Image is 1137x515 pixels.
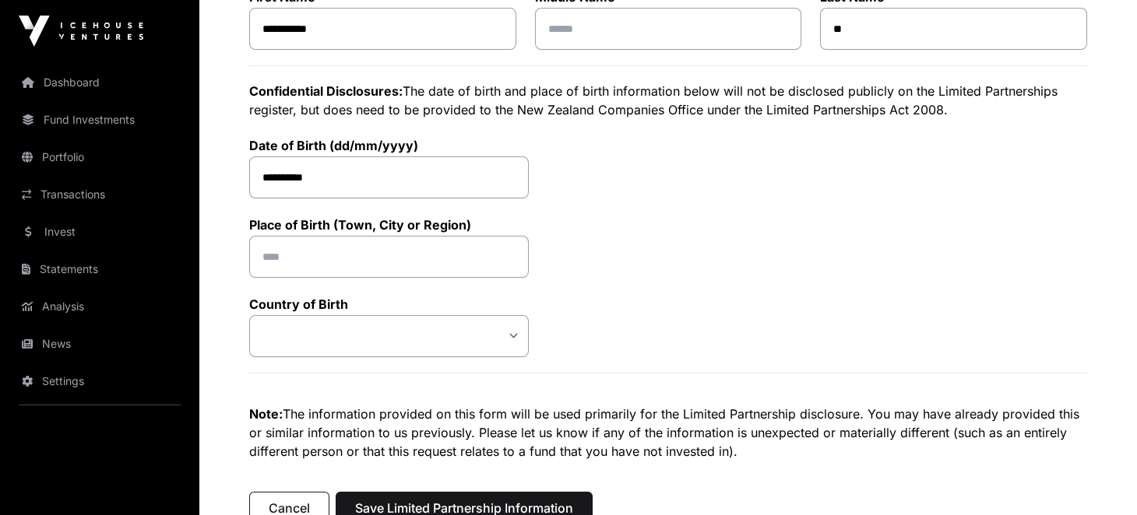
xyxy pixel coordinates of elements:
a: Dashboard [12,65,187,100]
a: Statements [12,252,187,286]
a: Transactions [12,177,187,212]
label: Place of Birth (Town, City or Region) [249,217,529,233]
p: The information provided on this form will be used primarily for the Limited Partnership disclosu... [249,405,1087,461]
a: Analysis [12,289,187,324]
label: Date of Birth (dd/mm/yyyy) [249,138,529,153]
a: Fund Investments [12,103,187,137]
a: Invest [12,215,187,249]
img: Icehouse Ventures Logo [19,16,143,47]
label: Country of Birth [249,296,529,312]
strong: Confidential Disclosures: [249,83,403,99]
a: Portfolio [12,140,187,174]
a: Settings [12,364,187,398]
iframe: Chat Widget [1059,440,1137,515]
strong: Note: [249,406,283,422]
p: The date of birth and place of birth information below will not be disclosed publicly on the Limi... [249,82,1087,119]
a: News [12,327,187,361]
